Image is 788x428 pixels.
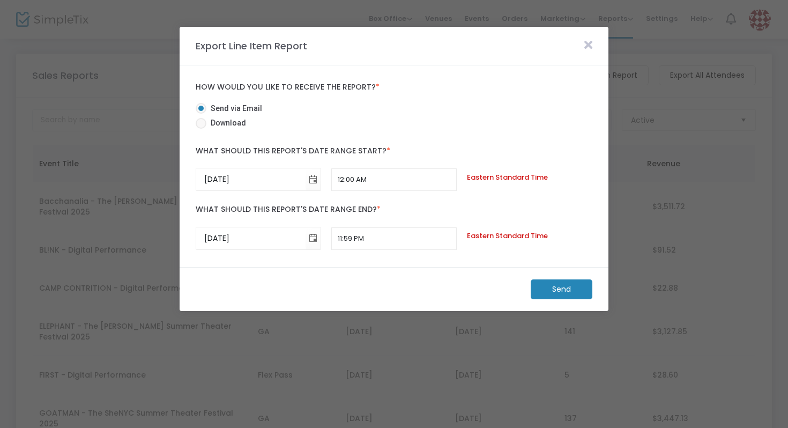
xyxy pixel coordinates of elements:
label: How would you like to receive the report? [196,83,592,92]
div: Eastern Standard Time [462,231,598,241]
button: Toggle calendar [306,227,321,249]
div: Eastern Standard Time [462,172,598,183]
label: What should this report's date range start? [196,141,592,163]
input: Select date [196,168,306,190]
span: Download [206,117,246,129]
input: Select Time [331,227,457,250]
m-panel-header: Export Line Item Report [180,27,608,65]
m-button: Send [531,279,592,299]
input: Select date [196,227,306,249]
input: Select Time [331,168,457,191]
button: Toggle calendar [306,168,321,190]
span: Send via Email [206,103,262,114]
m-panel-title: Export Line Item Report [190,39,313,53]
label: What should this report's date range end? [196,199,592,221]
